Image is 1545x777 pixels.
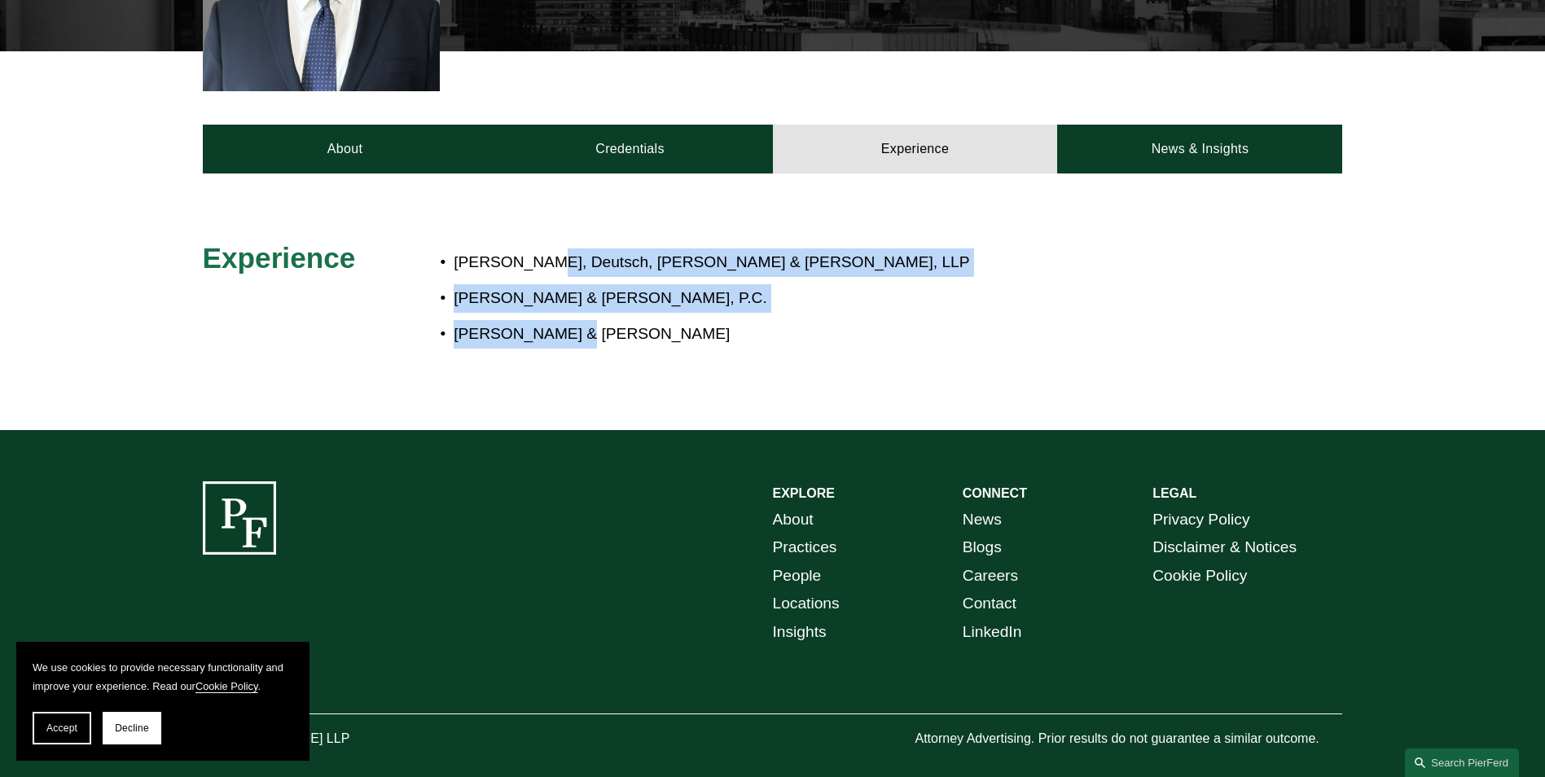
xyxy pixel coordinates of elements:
a: About [773,506,814,534]
p: We use cookies to provide necessary functionality and improve your experience. Read our . [33,658,293,696]
a: LinkedIn [963,618,1022,647]
a: Contact [963,590,1016,618]
p: [PERSON_NAME] & [PERSON_NAME], P.C. [454,284,1200,313]
a: People [773,562,822,590]
button: Decline [103,712,161,744]
span: Experience [203,242,356,274]
a: News & Insights [1057,125,1342,173]
a: Privacy Policy [1152,506,1249,534]
p: Attorney Advertising. Prior results do not guarantee a similar outcome. [915,727,1342,751]
p: [PERSON_NAME], Deutsch, [PERSON_NAME] & [PERSON_NAME], LLP [454,248,1200,277]
a: Insights [773,618,827,647]
a: Disclaimer & Notices [1152,533,1297,562]
a: Experience [773,125,1058,173]
strong: LEGAL [1152,486,1196,500]
strong: CONNECT [963,486,1027,500]
a: Search this site [1405,748,1519,777]
p: © [PERSON_NAME] LLP [203,727,441,751]
strong: EXPLORE [773,486,835,500]
button: Accept [33,712,91,744]
span: Decline [115,722,149,734]
section: Cookie banner [16,642,309,761]
a: About [203,125,488,173]
p: [PERSON_NAME] & [PERSON_NAME] [454,320,1200,349]
a: Credentials [488,125,773,173]
a: News [963,506,1002,534]
a: Cookie Policy [195,680,258,692]
a: Locations [773,590,840,618]
a: Cookie Policy [1152,562,1247,590]
a: Blogs [963,533,1002,562]
a: Careers [963,562,1018,590]
a: Practices [773,533,837,562]
span: Accept [46,722,77,734]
